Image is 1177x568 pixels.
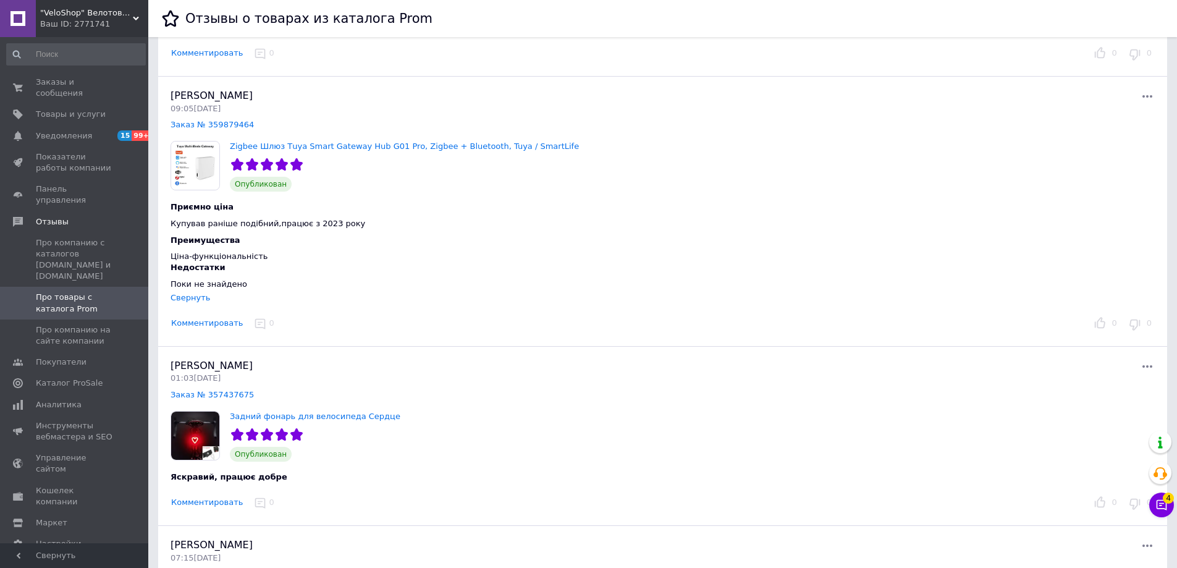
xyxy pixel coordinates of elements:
span: "VeloShop" Велотовары и активный отдых [40,7,133,19]
span: Про компанию с каталогов [DOMAIN_NAME] и [DOMAIN_NAME] [36,237,114,282]
span: [PERSON_NAME] [171,90,253,101]
a: Заказ № 357437675 [171,390,254,399]
span: Отзывы [36,216,69,227]
a: Zigbee Шлюз Тuya Smart Gateway Hub G01 Pro, Zigbee + Bluetooth, Tuya / SmartLife [230,142,579,151]
span: Купував раніше подібний,працює з 2023 року [171,219,365,228]
span: Недостатки [171,263,226,272]
span: 09:05[DATE] [171,104,221,113]
span: Уведомления [36,130,92,142]
span: Приємно ціна [171,202,234,211]
span: Управление сайтом [36,452,114,475]
button: Чат с покупателем4 [1149,493,1174,517]
span: Товары и услуги [36,109,106,120]
div: Свернуть [171,293,210,302]
span: Показатели работы компании [36,151,114,174]
input: Поиск [6,43,146,66]
span: 99+ [132,130,152,141]
span: Яскравий, працює добре [171,472,287,481]
span: Аналитика [36,399,82,410]
h1: Отзывы о товарах из каталога Prom [185,11,432,26]
span: Покупатели [36,357,86,368]
span: Инструменты вебмастера и SEO [36,420,114,443]
span: Про товары с каталога Prom [36,292,114,314]
span: 4 [1163,493,1174,504]
span: 07:15[DATE] [171,553,221,562]
span: Опубликован [230,177,292,192]
span: Маркет [36,517,67,528]
span: Кошелек компании [36,485,114,507]
span: Преимущества [171,235,240,245]
img: Zigbee Шлюз Тuya Smart Gateway Hub G01 Pro, Zigbee + Bluetooth, Tuya / SmartLife [171,142,219,190]
button: Комментировать [171,317,243,330]
div: Поки не знайдено [171,279,820,290]
div: Ціна-функціональність [171,251,820,262]
span: Панель управления [36,184,114,206]
span: [PERSON_NAME] [171,360,253,371]
img: Задний фонарь для велосипеда Сердце [171,412,219,460]
a: Задний фонарь для велосипеда Сердце [230,412,400,421]
span: Каталог ProSale [36,378,103,389]
a: Заказ № 359879464 [171,120,254,129]
button: Комментировать [171,47,243,60]
span: Опубликован [230,447,292,462]
span: 15 [117,130,132,141]
span: Заказы и сообщения [36,77,114,99]
button: Комментировать [171,496,243,509]
div: Ваш ID: 2771741 [40,19,148,30]
span: Настройки [36,538,81,549]
span: Про компанию на сайте компании [36,324,114,347]
span: [PERSON_NAME] [171,539,253,551]
span: 01:03[DATE] [171,373,221,383]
